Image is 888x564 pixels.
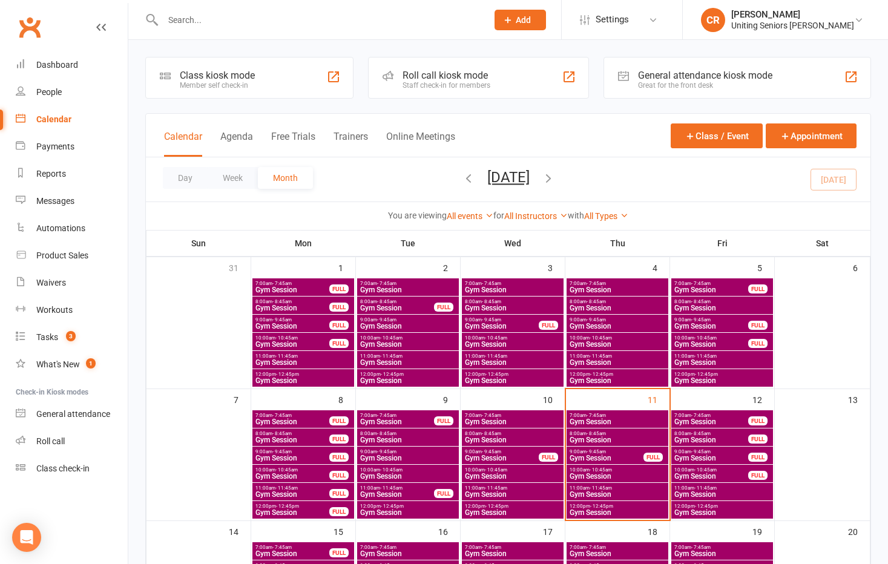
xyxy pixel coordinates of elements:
span: Gym Session [674,359,771,366]
span: Gym Session [255,436,330,444]
div: 4 [653,257,669,277]
div: FULL [748,471,768,480]
span: 11:00am [569,353,666,359]
div: Payments [36,142,74,151]
span: - 11:45am [694,353,717,359]
div: Workouts [36,305,73,315]
span: 9:00am [674,317,749,323]
span: - 9:45am [377,317,396,323]
span: 12:00pm [255,372,352,377]
div: Dashboard [36,60,78,70]
span: 12:00pm [360,503,456,509]
span: 12:00pm [674,372,771,377]
div: Waivers [36,278,66,287]
span: Gym Session [464,341,561,348]
a: Product Sales [16,242,128,269]
div: Staff check-in for members [403,81,490,90]
div: Member self check-in [180,81,255,90]
span: 8:00am [360,299,435,304]
span: Gym Session [464,377,561,384]
div: 8 [338,389,355,409]
span: - 12:45pm [485,503,508,509]
span: - 11:45am [275,353,298,359]
span: 8:00am [255,431,330,436]
span: - 8:45am [691,299,711,304]
span: 8:00am [464,431,561,436]
th: Mon [251,231,356,256]
span: - 12:45pm [485,372,508,377]
span: - 11:45am [380,485,403,491]
span: 8:00am [674,431,749,436]
div: 17 [543,521,565,541]
span: - 10:45am [590,467,612,473]
span: - 8:45am [272,431,292,436]
a: General attendance kiosk mode [16,401,128,428]
span: - 11:45am [590,353,612,359]
div: 11 [648,389,669,409]
span: Gym Session [255,418,330,425]
div: FULL [748,453,768,462]
div: FULL [748,284,768,293]
div: [PERSON_NAME] [731,9,854,20]
span: - 10:45am [694,335,717,341]
span: 9:00am [464,317,539,323]
div: Class check-in [36,464,90,473]
span: - 9:45am [272,449,292,454]
span: 10:00am [360,467,456,473]
span: 7:00am [674,413,749,418]
div: FULL [329,303,349,312]
span: 7:00am [360,281,456,286]
span: - 8:45am [377,431,396,436]
div: 9 [443,389,460,409]
div: Tasks [36,332,58,342]
th: Sat [775,231,870,256]
span: Gym Session [569,377,666,384]
span: Gym Session [674,418,749,425]
div: FULL [329,471,349,480]
input: Search... [159,11,479,28]
span: 11:00am [464,353,561,359]
span: - 11:45am [485,485,507,491]
span: - 12:45pm [590,503,613,509]
div: 18 [648,521,669,541]
a: All events [447,211,493,221]
a: Messages [16,188,128,215]
div: FULL [434,489,453,498]
div: Great for the front desk [638,81,772,90]
div: 15 [334,521,355,541]
div: FULL [329,489,349,498]
strong: for [493,211,504,220]
span: Gym Session [360,418,435,425]
span: 7:00am [464,413,561,418]
a: What's New1 [16,351,128,378]
span: Gym Session [360,304,435,312]
span: - 7:45am [482,281,501,286]
span: Gym Session [674,473,749,480]
span: Gym Session [360,377,456,384]
span: - 7:45am [587,413,606,418]
div: Roll call kiosk mode [403,70,490,81]
span: - 7:45am [272,281,292,286]
span: 12:00pm [674,503,771,509]
span: - 8:45am [272,299,292,304]
div: 3 [548,257,565,277]
span: - 9:45am [377,449,396,454]
div: What's New [36,359,80,369]
span: Gym Session [464,436,561,444]
div: 16 [438,521,460,541]
span: - 7:45am [377,413,396,418]
a: Tasks 3 [16,324,128,351]
span: 7:00am [674,281,749,286]
span: 9:00am [464,449,539,454]
span: 11:00am [255,353,352,359]
span: - 11:45am [590,485,612,491]
span: 10:00am [360,335,456,341]
div: 2 [443,257,460,277]
span: Gym Session [569,359,666,366]
span: Gym Session [255,491,330,498]
span: Gym Session [569,341,666,348]
div: 19 [752,521,774,541]
button: Class / Event [671,123,763,148]
span: 12:00pm [360,372,456,377]
span: Gym Session [569,454,644,462]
